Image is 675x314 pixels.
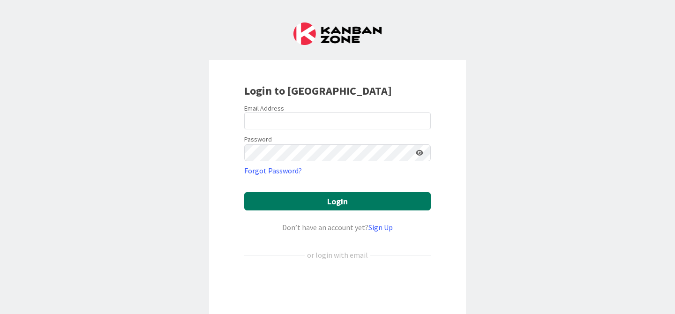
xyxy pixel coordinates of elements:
div: Don’t have an account yet? [244,222,431,233]
a: Forgot Password? [244,165,302,176]
button: Login [244,192,431,210]
div: or login with email [305,249,370,261]
label: Email Address [244,104,284,112]
img: Kanban Zone [293,22,382,45]
b: Login to [GEOGRAPHIC_DATA] [244,83,392,98]
label: Password [244,135,272,144]
iframe: Sign in with Google Button [240,276,435,297]
a: Sign Up [368,223,393,232]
